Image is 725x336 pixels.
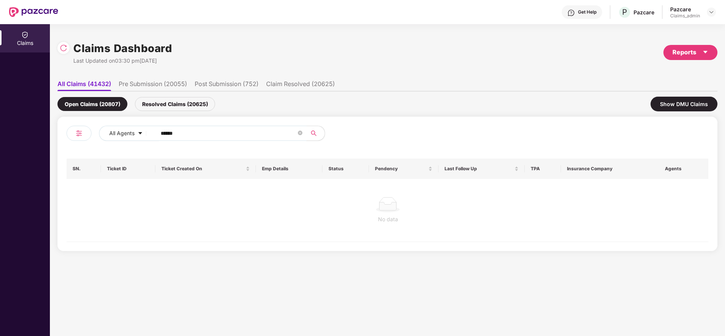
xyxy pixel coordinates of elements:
[195,80,259,91] li: Post Submission (752)
[266,80,335,91] li: Claim Resolved (20625)
[57,80,111,91] li: All Claims (41432)
[670,13,700,19] div: Claims_admin
[567,9,575,17] img: svg+xml;base64,PHN2ZyBpZD0iSGVscC0zMngzMiIgeG1sbnM9Imh0dHA6Ly93d3cudzMub3JnLzIwMDAvc3ZnIiB3aWR0aD...
[161,166,244,172] span: Ticket Created On
[651,97,717,111] div: Show DMU Claims
[670,6,700,13] div: Pazcare
[73,57,172,65] div: Last Updated on 03:30 pm[DATE]
[73,40,172,57] h1: Claims Dashboard
[634,9,654,16] div: Pazcare
[708,9,714,15] img: svg+xml;base64,PHN2ZyBpZD0iRHJvcGRvd24tMzJ4MzIiIHhtbG5zPSJodHRwOi8vd3d3LnczLm9yZy8yMDAwL3N2ZyIgd2...
[67,159,101,179] th: SN.
[702,49,708,55] span: caret-down
[135,97,215,111] div: Resolved Claims (20625)
[375,166,427,172] span: Pendency
[672,48,708,57] div: Reports
[21,31,29,39] img: svg+xml;base64,PHN2ZyBpZD0iQ2xhaW0iIHhtbG5zPSJodHRwOi8vd3d3LnczLm9yZy8yMDAwL3N2ZyIgd2lkdGg9IjIwIi...
[622,8,627,17] span: P
[256,159,322,179] th: Emp Details
[74,129,84,138] img: svg+xml;base64,PHN2ZyB4bWxucz0iaHR0cDovL3d3dy53My5vcmcvMjAwMC9zdmciIHdpZHRoPSIyNCIgaGVpZ2h0PSIyNC...
[155,159,256,179] th: Ticket Created On
[438,159,525,179] th: Last Follow Up
[369,159,438,179] th: Pendency
[109,129,135,137] span: All Agents
[60,44,67,52] img: svg+xml;base64,PHN2ZyBpZD0iUmVsb2FkLTMyeDMyIiB4bWxucz0iaHR0cDovL3d3dy53My5vcmcvMjAwMC9zdmciIHdpZH...
[306,126,325,141] button: search
[659,159,708,179] th: Agents
[298,131,302,135] span: close-circle
[322,159,369,179] th: Status
[73,215,703,223] div: No data
[306,130,321,136] span: search
[101,159,155,179] th: Ticket ID
[561,159,660,179] th: Insurance Company
[298,130,302,137] span: close-circle
[99,126,159,141] button: All Agentscaret-down
[525,159,561,179] th: TPA
[578,9,596,15] div: Get Help
[445,166,513,172] span: Last Follow Up
[57,97,127,111] div: Open Claims (20807)
[138,131,143,137] span: caret-down
[9,7,58,17] img: New Pazcare Logo
[119,80,187,91] li: Pre Submission (20055)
